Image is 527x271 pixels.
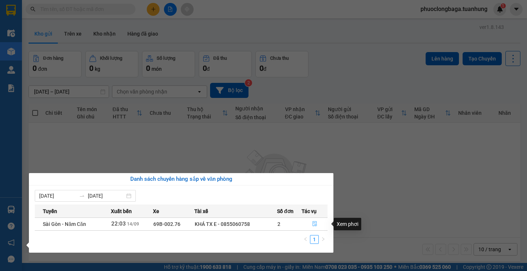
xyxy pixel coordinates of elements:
span: 2 [277,221,280,227]
li: Previous Page [301,235,310,244]
span: swap-right [79,193,85,199]
div: Xem phơi [334,218,361,230]
span: 22:03 [111,220,126,227]
button: file-done [302,218,327,230]
span: 14/09 [127,221,139,227]
span: file-done [312,221,317,227]
span: Sài Gòn - Năm Căn [43,221,86,227]
input: Đến ngày [88,192,125,200]
div: Danh sách chuyến hàng sắp về văn phòng [35,175,328,184]
span: right [321,237,325,241]
button: right [319,235,328,244]
button: left [301,235,310,244]
span: Tài xế [194,207,208,215]
span: Tác vụ [302,207,317,215]
div: KHÁ TX E - 0855060758 [195,220,277,228]
span: left [303,237,308,241]
span: Xuất bến [111,207,132,215]
span: Tuyến [43,207,57,215]
span: to [79,193,85,199]
span: 69B-002.76 [153,221,180,227]
input: Từ ngày [39,192,76,200]
li: Next Page [319,235,328,244]
span: Số đơn [277,207,294,215]
span: Xe [153,207,159,215]
li: 1 [310,235,319,244]
a: 1 [310,235,318,243]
